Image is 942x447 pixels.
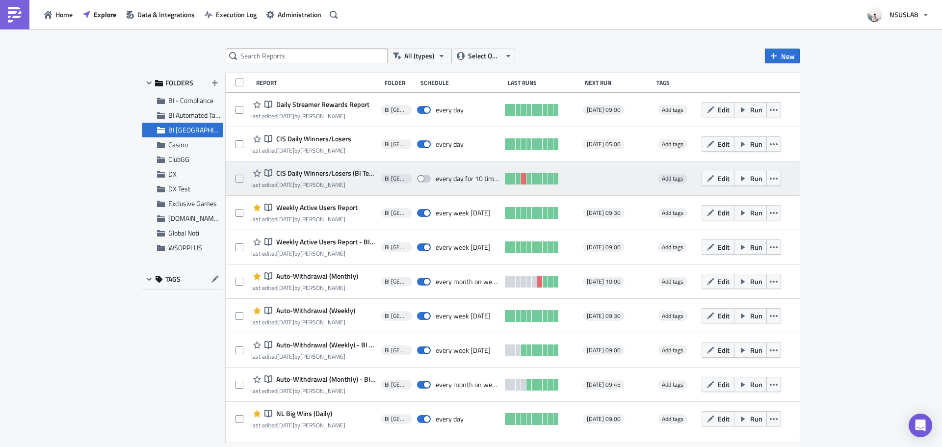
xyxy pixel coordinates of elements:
img: Avatar [866,6,883,23]
div: last edited by [PERSON_NAME] [251,421,345,429]
span: Global Noti [168,228,199,238]
button: Run [734,342,767,358]
span: Select Owner [468,51,501,61]
button: Select Owner [451,49,515,63]
button: Edit [702,342,734,358]
span: Edit [718,242,730,252]
time: 2025-07-11T20:06:44Z [277,283,294,292]
span: All (types) [404,51,434,61]
span: Edit [718,139,730,149]
span: FOLDERS [165,79,193,87]
button: Edit [702,308,734,323]
div: last edited by [PERSON_NAME] [251,181,376,188]
span: Add tags [662,105,683,114]
span: Edit [718,276,730,287]
span: CIS Daily Winners/Losers [274,134,351,143]
div: every day [436,140,464,149]
div: last edited by [PERSON_NAME] [251,284,358,291]
button: Edit [702,377,734,392]
button: Edit [702,239,734,255]
div: every day [436,415,464,423]
span: DX [168,169,177,179]
button: Data & Integrations [121,7,200,22]
time: 2025-07-11T20:02:06Z [277,317,294,327]
div: every week on Monday [436,243,491,252]
span: Auto-Withdrawal (Monthly) - BI Test [274,375,376,384]
span: Edit [718,208,730,218]
span: Auto-Withdrawal (Weekly) [274,306,355,315]
div: last edited by [PERSON_NAME] [251,112,369,120]
span: [DATE] 09:00 [587,243,621,251]
span: Run [750,276,762,287]
span: Add tags [662,208,683,217]
span: Add tags [658,242,687,252]
span: Add tags [662,345,683,355]
time: 2025-07-11T20:15:27Z [277,421,294,430]
div: last edited by [PERSON_NAME] [251,215,358,223]
span: Add tags [658,208,687,218]
time: 2025-07-23T13:22:48Z [277,146,294,155]
div: Tags [656,79,698,86]
div: Schedule [420,79,503,86]
span: Run [750,139,762,149]
span: Add tags [658,311,687,321]
button: Run [734,411,767,426]
span: BI Toronto [168,125,239,135]
span: Add tags [658,345,687,355]
button: Run [734,171,767,186]
span: BI Toronto [385,243,408,251]
div: every week on Monday [436,209,491,217]
span: Weekly Active Users Report [274,203,358,212]
span: BI Toronto [385,312,408,320]
span: [DATE] 10:00 [587,278,621,286]
span: Run [750,105,762,115]
a: Execution Log [200,7,262,22]
time: 2025-07-11T20:09:45Z [277,386,294,395]
button: Run [734,239,767,255]
button: Administration [262,7,326,22]
span: Add tags [662,174,683,183]
button: Edit [702,274,734,289]
span: Run [750,379,762,390]
span: Edit [718,173,730,184]
span: Add tags [658,414,687,424]
span: BI - Compliance [168,95,213,105]
time: 2025-06-26T13:56:37Z [277,249,294,258]
div: last edited by [PERSON_NAME] [251,353,376,360]
span: BI Toronto [385,278,408,286]
div: Open Intercom Messenger [909,414,932,437]
div: Next Run [585,79,652,86]
span: Add tags [662,242,683,252]
button: Explore [78,7,121,22]
span: Exclusive Games [168,198,217,209]
span: Auto-Withdrawal (Weekly) - BI Test [274,341,376,349]
div: every week on Monday [436,312,491,320]
div: every day for 10 times [436,174,500,183]
span: Run [750,208,762,218]
span: Daily Streamer Rewards Report [274,100,369,109]
span: Auto-Withdrawal (Monthly) [274,272,358,281]
span: Run [750,242,762,252]
span: Add tags [658,105,687,115]
span: New [781,51,795,61]
span: NSUSLAB [890,9,918,20]
time: 2025-07-11T19:45:21Z [277,214,294,224]
span: Add tags [658,174,687,184]
span: BI Toronto [385,140,408,148]
button: Home [39,7,78,22]
button: Edit [702,136,734,152]
div: Report [256,79,380,86]
button: Run [734,377,767,392]
div: every week on Monday [436,346,491,355]
span: Edit [718,311,730,321]
span: [DATE] 09:00 [587,106,621,114]
span: Add tags [658,380,687,390]
span: BI Toronto [385,106,408,114]
div: last edited by [PERSON_NAME] [251,250,376,257]
span: Run [750,345,762,355]
time: 2025-07-23T13:22:40Z [277,180,294,189]
span: BI Toronto [385,209,408,217]
button: NSUSLAB [862,4,935,26]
